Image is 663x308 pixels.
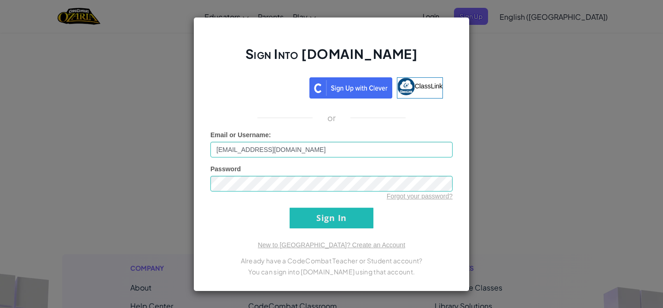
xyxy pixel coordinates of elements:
[210,266,453,277] p: You can sign into [DOMAIN_NAME] using that account.
[387,192,453,200] a: Forgot your password?
[210,131,269,139] span: Email or Username
[210,255,453,266] p: Already have a CodeCombat Teacher or Student account?
[309,77,392,99] img: clever_sso_button@2x.png
[415,82,443,89] span: ClassLink
[215,76,309,97] iframe: Sign in with Google Button
[210,165,241,173] span: Password
[290,208,373,228] input: Sign In
[327,112,336,123] p: or
[258,241,405,249] a: New to [GEOGRAPHIC_DATA]? Create an Account
[210,130,271,139] label: :
[397,78,415,95] img: classlink-logo-small.png
[210,45,453,72] h2: Sign Into [DOMAIN_NAME]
